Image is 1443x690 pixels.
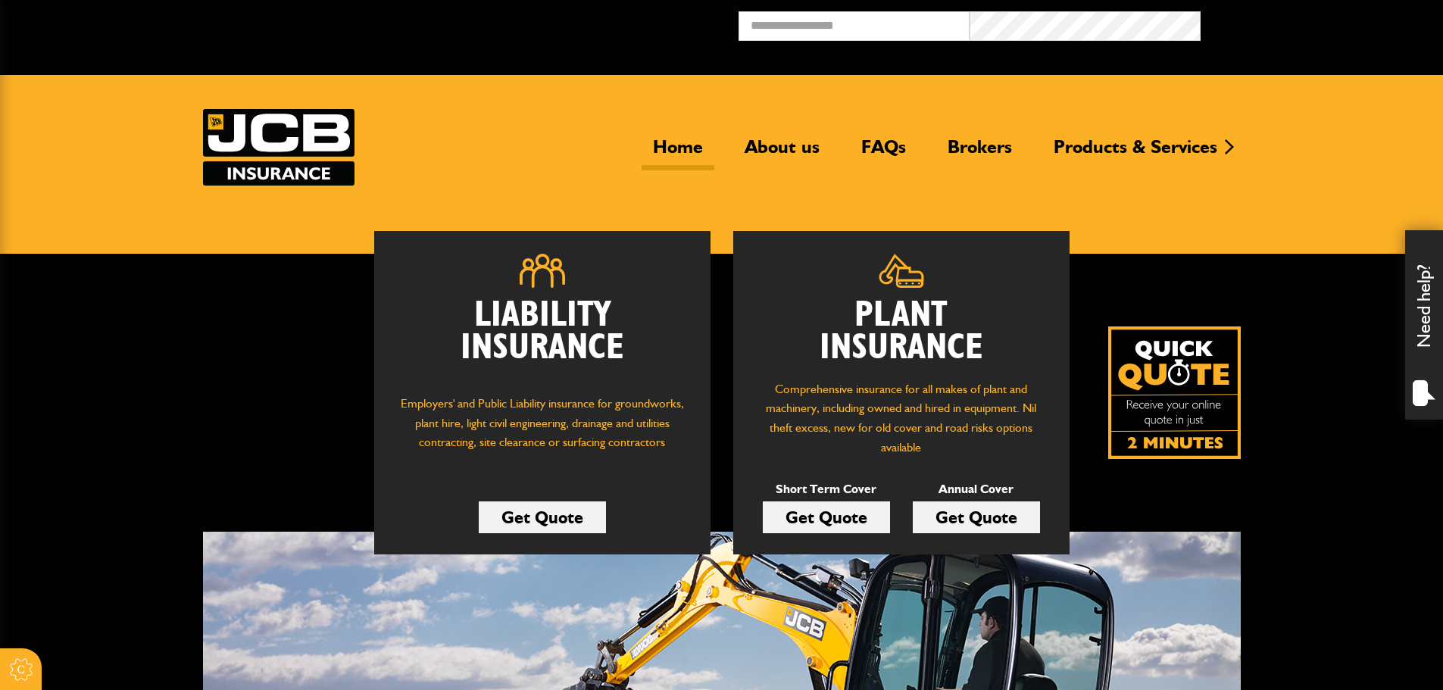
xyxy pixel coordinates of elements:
button: Broker Login [1201,11,1432,35]
a: Get Quote [913,501,1040,533]
p: Comprehensive insurance for all makes of plant and machinery, including owned and hired in equipm... [756,379,1047,457]
a: Home [642,136,714,170]
p: Annual Cover [913,479,1040,499]
a: Products & Services [1042,136,1229,170]
p: Employers' and Public Liability insurance for groundworks, plant hire, light civil engineering, d... [397,394,688,467]
a: Brokers [936,136,1023,170]
a: Get your insurance quote isn just 2-minutes [1108,326,1241,459]
h2: Plant Insurance [756,299,1047,364]
a: Get Quote [479,501,606,533]
img: Quick Quote [1108,326,1241,459]
a: About us [733,136,831,170]
img: JCB Insurance Services logo [203,109,355,186]
p: Short Term Cover [763,479,890,499]
div: Need help? [1405,230,1443,420]
a: FAQs [850,136,917,170]
a: JCB Insurance Services [203,109,355,186]
h2: Liability Insurance [397,299,688,379]
a: Get Quote [763,501,890,533]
